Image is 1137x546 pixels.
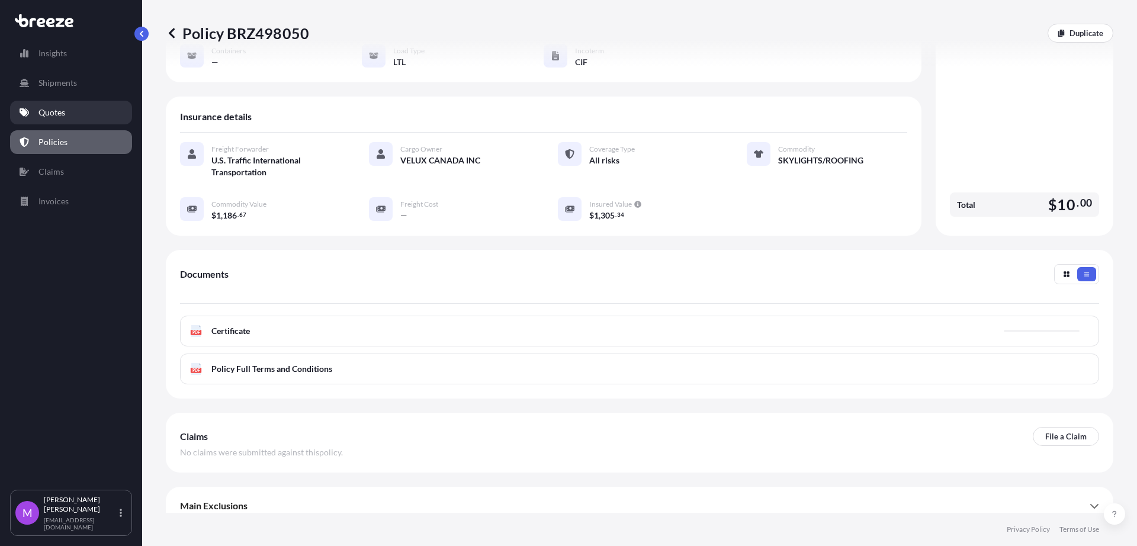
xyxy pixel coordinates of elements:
[589,211,594,220] span: $
[400,210,407,221] span: —
[1048,197,1057,212] span: $
[38,166,64,178] p: Claims
[615,213,616,217] span: .
[1007,525,1050,534] a: Privacy Policy
[599,211,600,220] span: ,
[400,200,438,209] span: Freight Cost
[211,211,216,220] span: $
[38,47,67,59] p: Insights
[44,516,117,531] p: [EMAIL_ADDRESS][DOMAIN_NAME]
[1048,24,1113,43] a: Duplicate
[166,24,309,43] p: Policy BRZ498050
[1077,200,1079,207] span: .
[957,199,975,211] span: Total
[594,211,599,220] span: 1
[10,71,132,95] a: Shipments
[778,155,863,166] span: SKYLIGHTS/ROOFING
[1059,525,1099,534] a: Terms of Use
[10,190,132,213] a: Invoices
[239,213,246,217] span: 67
[192,330,200,335] text: PDF
[589,144,635,154] span: Coverage Type
[400,144,442,154] span: Cargo Owner
[1069,27,1103,39] p: Duplicate
[211,200,266,209] span: Commodity Value
[180,447,343,458] span: No claims were submitted against this policy .
[180,500,248,512] span: Main Exclusions
[38,107,65,118] p: Quotes
[211,144,269,154] span: Freight Forwarder
[589,155,619,166] span: All risks
[23,507,33,519] span: M
[400,155,480,166] span: VELUX CANADA INC
[211,363,332,375] span: Policy Full Terms and Conditions
[180,492,1099,520] div: Main Exclusions
[589,200,632,209] span: Insured Value
[1045,431,1087,442] p: File a Claim
[211,325,250,337] span: Certificate
[211,155,341,178] span: U.S. Traffic International Transportation
[1033,427,1099,446] a: File a Claim
[10,101,132,124] a: Quotes
[10,160,132,184] a: Claims
[38,195,69,207] p: Invoices
[223,211,237,220] span: 186
[180,354,1099,384] a: PDFPolicy Full Terms and Conditions
[38,77,77,89] p: Shipments
[192,368,200,372] text: PDF
[600,211,615,220] span: 305
[180,111,252,123] span: Insurance details
[1057,197,1075,212] span: 10
[617,213,624,217] span: 34
[44,495,117,514] p: [PERSON_NAME] [PERSON_NAME]
[180,431,208,442] span: Claims
[38,136,68,148] p: Policies
[10,130,132,154] a: Policies
[216,211,221,220] span: 1
[778,144,815,154] span: Commodity
[1080,200,1092,207] span: 00
[180,268,229,280] span: Documents
[221,211,223,220] span: ,
[237,213,239,217] span: .
[10,41,132,65] a: Insights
